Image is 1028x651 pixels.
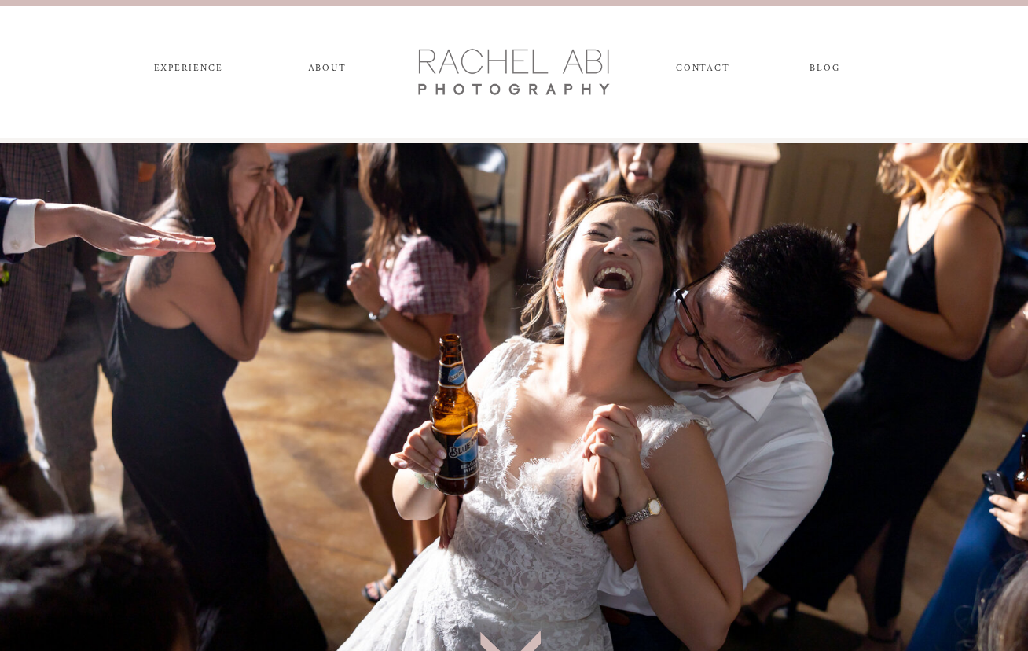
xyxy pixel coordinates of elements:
a: CONTACT [676,63,729,80]
a: experience [147,63,229,80]
a: ABOUT [305,63,349,80]
a: blog [796,63,854,80]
